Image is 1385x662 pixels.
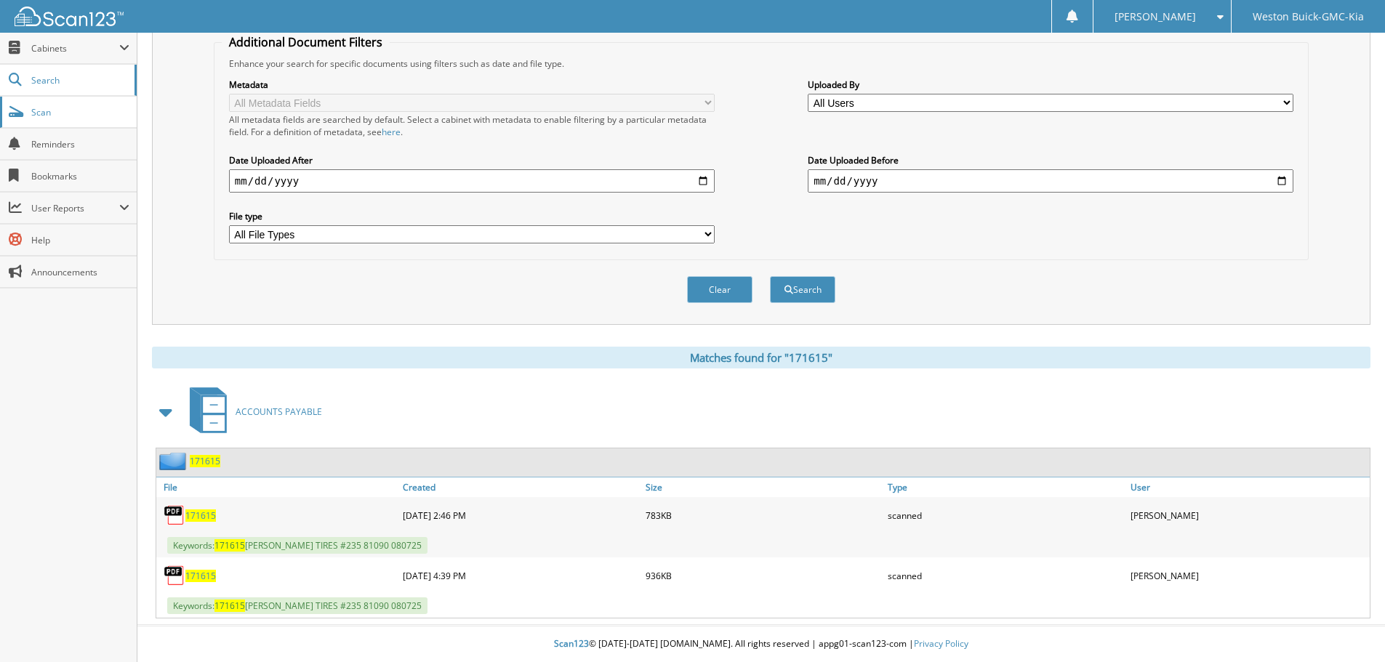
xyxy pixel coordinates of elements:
[31,74,127,86] span: Search
[399,477,642,497] a: Created
[185,509,216,522] a: 171615
[1127,561,1370,590] div: [PERSON_NAME]
[156,477,399,497] a: File
[214,539,245,552] span: 171615
[884,561,1127,590] div: scanned
[1127,477,1370,497] a: User
[399,501,642,530] div: [DATE] 2:46 PM
[31,202,119,214] span: User Reports
[229,113,715,138] div: All metadata fields are searched by default. Select a cabinet with metadata to enable filtering b...
[770,276,835,303] button: Search
[31,266,129,278] span: Announcements
[31,170,129,182] span: Bookmarks
[554,637,589,650] span: Scan123
[382,126,401,138] a: here
[167,597,427,614] span: Keywords: [PERSON_NAME] TIRES #235 81090 080725
[808,154,1293,166] label: Date Uploaded Before
[229,78,715,91] label: Metadata
[642,501,885,530] div: 783KB
[236,405,322,418] span: ACCOUNTS PAYABLE
[229,154,715,166] label: Date Uploaded After
[15,7,124,26] img: scan123-logo-white.svg
[914,637,968,650] a: Privacy Policy
[185,570,216,582] a: 171615
[164,565,185,586] img: PDF.png
[31,234,129,246] span: Help
[152,347,1370,368] div: Matches found for "171615"
[687,276,752,303] button: Clear
[222,34,390,50] legend: Additional Document Filters
[808,169,1293,193] input: end
[1253,12,1364,21] span: Weston Buick-GMC-Kia
[399,561,642,590] div: [DATE] 4:39 PM
[181,383,322,440] a: ACCOUNTS PAYABLE
[1312,592,1385,662] iframe: Chat Widget
[808,78,1293,91] label: Uploaded By
[884,501,1127,530] div: scanned
[222,57,1301,70] div: Enhance your search for specific documents using filters such as date and file type.
[31,42,119,55] span: Cabinets
[1115,12,1196,21] span: [PERSON_NAME]
[159,452,190,470] img: folder2.png
[190,455,220,467] a: 171615
[137,626,1385,662] div: © [DATE]-[DATE] [DOMAIN_NAME]. All rights reserved | appg01-scan123-com |
[31,106,129,118] span: Scan
[214,600,245,612] span: 171615
[229,169,715,193] input: start
[642,477,885,497] a: Size
[31,138,129,150] span: Reminders
[229,210,715,222] label: File type
[167,537,427,554] span: Keywords: [PERSON_NAME] TIRES #235 81090 080725
[642,561,885,590] div: 936KB
[1127,501,1370,530] div: [PERSON_NAME]
[164,504,185,526] img: PDF.png
[884,477,1127,497] a: Type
